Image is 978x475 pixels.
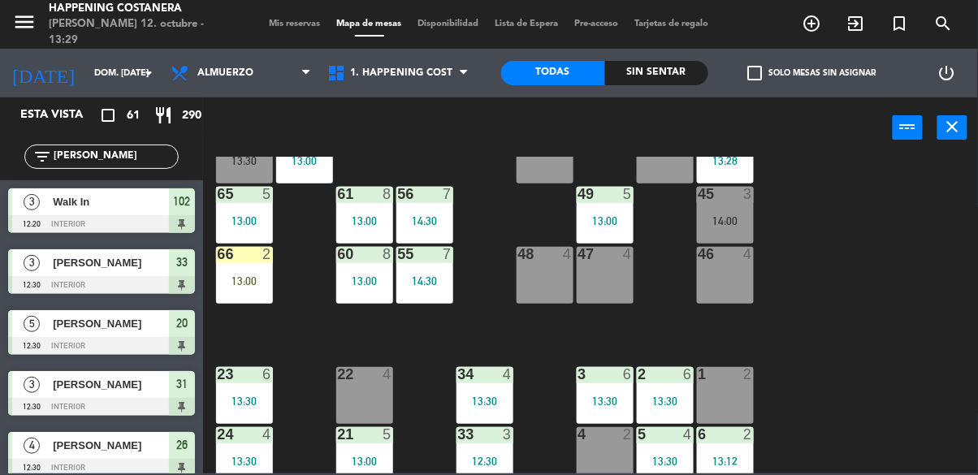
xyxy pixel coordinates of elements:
span: 26 [176,435,188,455]
i: exit_to_app [846,14,866,33]
div: 13:00 [336,456,393,467]
i: add_circle_outline [803,14,822,33]
span: 3 [24,194,40,210]
div: 22 [338,367,339,382]
div: 5 [623,187,633,201]
div: 6 [623,367,633,382]
div: 4 [743,247,753,261]
div: 33 [458,427,459,442]
div: 47 [578,247,579,261]
div: Esta vista [8,106,117,125]
span: Walk In [53,193,169,210]
div: 4 [623,247,633,261]
div: 45 [699,187,699,201]
div: 3 [743,187,753,201]
div: 12:30 [457,456,513,467]
span: [PERSON_NAME] [53,437,169,454]
div: 3 [578,367,579,382]
div: 13:00 [216,275,273,287]
div: 14:30 [396,275,453,287]
i: turned_in_not [890,14,910,33]
div: 13:30 [216,456,273,467]
div: Sin sentar [605,61,709,85]
span: 61 [127,106,140,125]
div: 6 [683,367,693,382]
button: menu [12,10,37,40]
div: 13:12 [697,456,754,467]
span: [PERSON_NAME] [53,315,169,332]
span: 102 [174,192,191,211]
div: 5 [383,427,392,442]
div: 7 [443,187,452,201]
div: 2 [262,247,272,261]
span: check_box_outline_blank [748,66,763,80]
div: Todas [501,61,605,85]
div: 13:30 [637,395,694,407]
div: 8 [383,247,392,261]
div: 2 [638,367,639,382]
div: 6 [699,427,699,442]
span: 5 [24,316,40,332]
button: close [937,115,967,140]
div: 34 [458,367,459,382]
i: restaurant [154,106,173,125]
div: 3 [503,427,513,442]
span: 20 [176,313,188,333]
span: Mis reservas [262,19,329,28]
div: 13:00 [216,215,273,227]
div: 61 [338,187,339,201]
div: 4 [578,427,579,442]
div: 4 [503,367,513,382]
div: 1 [699,367,699,382]
label: Solo mesas sin asignar [748,66,876,80]
div: 13:30 [457,395,513,407]
span: 33 [176,253,188,272]
span: 1. HAPPENING COST [351,67,453,79]
div: 5 [638,427,639,442]
div: 2 [623,427,633,442]
div: 49 [578,187,579,201]
i: power_settings_new [937,63,957,83]
div: 2 [743,367,753,382]
i: filter_list [32,147,52,166]
div: 4 [383,367,392,382]
i: menu [12,10,37,34]
i: search [934,14,954,33]
div: 13:00 [336,275,393,287]
div: 7 [443,247,452,261]
span: Lista de Espera [487,19,567,28]
div: 55 [398,247,399,261]
div: 13:00 [577,215,634,227]
span: [PERSON_NAME] [53,376,169,393]
div: 60 [338,247,339,261]
div: 13:30 [577,395,634,407]
div: 6 [262,367,272,382]
div: 2 [743,427,753,442]
div: 5 [262,187,272,201]
input: Filtrar por nombre... [52,148,178,166]
span: 3 [24,377,40,393]
span: Almuerzo [197,67,253,79]
span: 290 [182,106,201,125]
div: 13:30 [216,395,273,407]
div: [PERSON_NAME] 12. octubre - 13:29 [49,16,232,48]
span: Mapa de mesas [329,19,410,28]
div: 56 [398,187,399,201]
button: power_input [893,115,923,140]
div: 48 [518,247,519,261]
span: 4 [24,438,40,454]
div: 14:00 [697,215,754,227]
span: [PERSON_NAME] [53,254,169,271]
div: 21 [338,427,339,442]
div: 13:30 [216,155,273,166]
div: 13:28 [697,155,754,166]
i: crop_square [98,106,118,125]
i: power_input [898,117,918,136]
span: Tarjetas de regalo [627,19,717,28]
i: close [943,117,963,136]
div: 13:00 [276,155,333,166]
